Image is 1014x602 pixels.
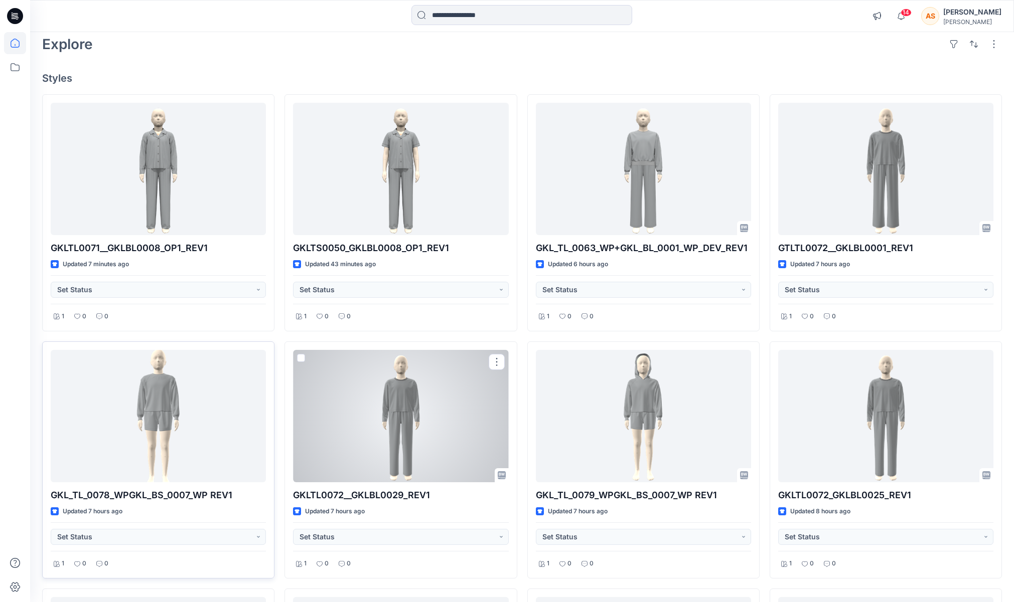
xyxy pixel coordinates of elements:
p: GKLTL0071__GKLBL0008_OP1_REV1 [51,241,266,255]
p: 0 [82,558,86,569]
p: 0 [82,311,86,322]
a: GKL_TL_0063_WP+GKL_BL_0001_WP_DEV_REV1 [536,103,751,235]
p: 1 [304,311,307,322]
p: 0 [325,311,329,322]
a: GKL_TL_0079_WPGKL_BS_0007_WP REV1 [536,350,751,482]
p: 1 [62,558,64,569]
p: 0 [567,311,571,322]
p: 1 [789,558,792,569]
a: GKL_TL_0078_WPGKL_BS_0007_WP REV1 [51,350,266,482]
p: 1 [789,311,792,322]
p: GKLTL0072__GKLBL0029_REV1 [293,488,508,502]
p: 0 [347,311,351,322]
div: [PERSON_NAME] [943,18,1001,26]
p: Updated 7 minutes ago [63,259,129,270]
div: AS [921,7,939,25]
p: 0 [104,558,108,569]
p: 0 [590,558,594,569]
p: GKL_TL_0078_WPGKL_BS_0007_WP REV1 [51,488,266,502]
span: 14 [901,9,912,17]
p: Updated 7 hours ago [790,259,850,270]
p: 1 [62,311,64,322]
p: 0 [810,311,814,322]
p: 0 [567,558,571,569]
p: 0 [325,558,329,569]
p: GKLTL0072_GKLBL0025_REV1 [778,488,993,502]
p: 0 [590,311,594,322]
a: GKLTL0072_GKLBL0025_REV1 [778,350,993,482]
p: 1 [547,311,549,322]
p: Updated 6 hours ago [548,259,608,270]
p: 0 [832,558,836,569]
p: GKL_TL_0079_WPGKL_BS_0007_WP REV1 [536,488,751,502]
p: 1 [547,558,549,569]
div: [PERSON_NAME] [943,6,1001,18]
p: Updated 8 hours ago [790,506,850,517]
p: 0 [810,558,814,569]
a: GTLTL0072__GKLBL0001_REV1 [778,103,993,235]
p: Updated 7 hours ago [548,506,608,517]
h2: Explore [42,36,93,52]
p: GKLTS0050_GKLBL0008_OP1_REV1 [293,241,508,255]
a: GKLTL0071__GKLBL0008_OP1_REV1 [51,103,266,235]
p: Updated 7 hours ago [63,506,122,517]
a: GKLTS0050_GKLBL0008_OP1_REV1 [293,103,508,235]
p: 0 [347,558,351,569]
p: GKL_TL_0063_WP+GKL_BL_0001_WP_DEV_REV1 [536,241,751,255]
h4: Styles [42,72,1002,84]
p: 0 [104,311,108,322]
p: GTLTL0072__GKLBL0001_REV1 [778,241,993,255]
p: 0 [832,311,836,322]
p: Updated 7 hours ago [305,506,365,517]
a: GKLTL0072__GKLBL0029_REV1 [293,350,508,482]
p: Updated 43 minutes ago [305,259,376,270]
p: 1 [304,558,307,569]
